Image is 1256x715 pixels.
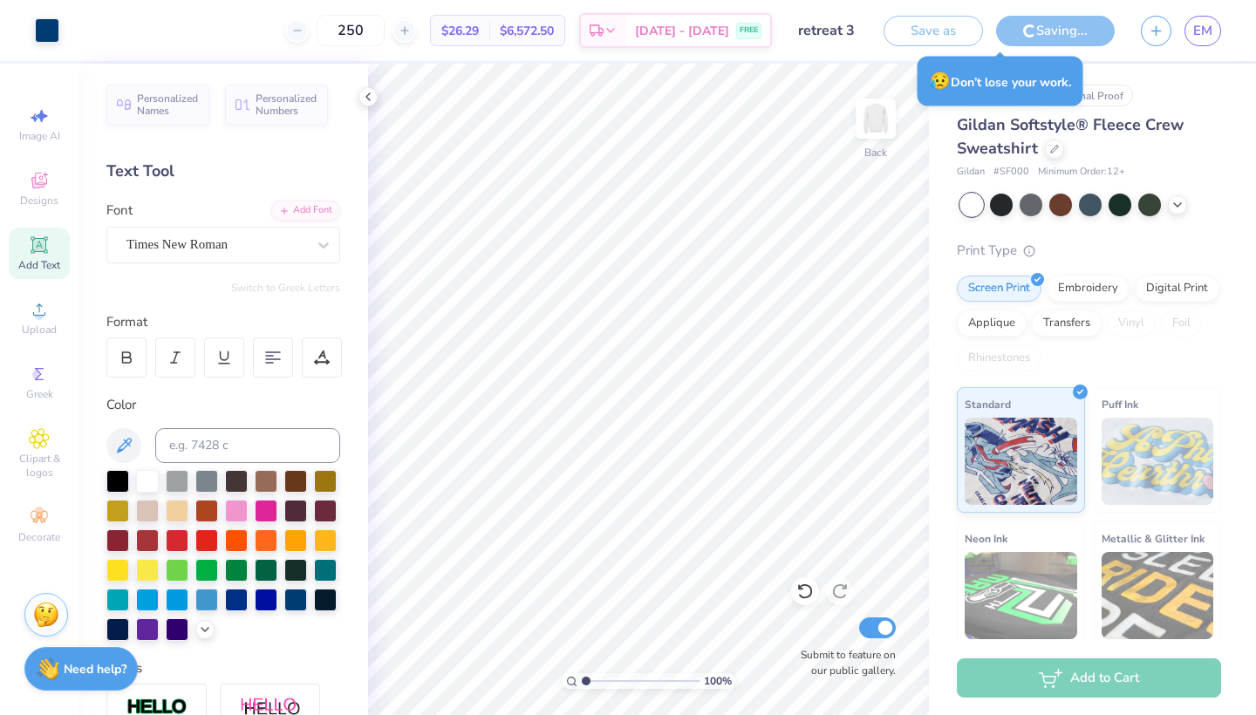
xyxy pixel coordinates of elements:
[864,145,887,160] div: Back
[965,529,1007,548] span: Neon Ink
[1184,16,1221,46] a: EM
[785,13,870,48] input: Untitled Design
[791,647,896,678] label: Submit to feature on our public gallery.
[957,114,1184,159] span: Gildan Softstyle® Fleece Crew Sweatshirt
[957,345,1041,371] div: Rhinestones
[18,258,60,272] span: Add Text
[704,673,732,689] span: 100 %
[1102,418,1214,505] img: Puff Ink
[20,194,58,208] span: Designs
[918,57,1083,106] div: Don’t lose your work.
[9,452,70,480] span: Clipart & logos
[1047,276,1130,302] div: Embroidery
[64,661,126,678] strong: Need help?
[957,165,985,180] span: Gildan
[1107,310,1156,337] div: Vinyl
[256,92,317,117] span: Personalized Numbers
[1102,529,1205,548] span: Metallic & Glitter Ink
[957,310,1027,337] div: Applique
[1102,552,1214,639] img: Metallic & Glitter Ink
[957,241,1221,261] div: Print Type
[1135,276,1219,302] div: Digital Print
[740,24,758,37] span: FREE
[957,276,1041,302] div: Screen Print
[1193,21,1212,41] span: EM
[106,160,340,183] div: Text Tool
[930,70,951,92] span: 😥
[965,418,1077,505] img: Standard
[106,201,133,221] label: Font
[1161,310,1202,337] div: Foil
[500,22,554,40] span: $6,572.50
[106,312,342,332] div: Format
[18,530,60,544] span: Decorate
[1102,395,1138,413] span: Puff Ink
[635,22,729,40] span: [DATE] - [DATE]
[26,387,53,401] span: Greek
[993,165,1029,180] span: # SF000
[1032,310,1102,337] div: Transfers
[106,658,340,678] div: Styles
[858,101,893,136] img: Back
[1038,165,1125,180] span: Minimum Order: 12 +
[965,552,1077,639] img: Neon Ink
[22,323,57,337] span: Upload
[441,22,479,40] span: $26.29
[965,395,1011,413] span: Standard
[317,15,385,46] input: – –
[155,428,340,463] input: e.g. 7428 c
[271,201,340,221] div: Add Font
[231,281,340,295] button: Switch to Greek Letters
[137,92,199,117] span: Personalized Names
[19,129,60,143] span: Image AI
[106,395,340,415] div: Color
